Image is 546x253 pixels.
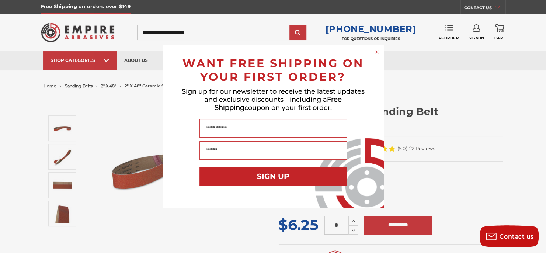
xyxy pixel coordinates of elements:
button: Close dialog [373,48,381,56]
span: Free Shipping [215,96,342,112]
span: WANT FREE SHIPPING ON YOUR FIRST ORDER? [182,56,364,84]
span: Contact us [500,233,534,240]
button: SIGN UP [199,167,347,186]
span: Sign up for our newsletter to receive the latest updates and exclusive discounts - including a co... [182,87,365,112]
button: Contact us [480,225,539,247]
